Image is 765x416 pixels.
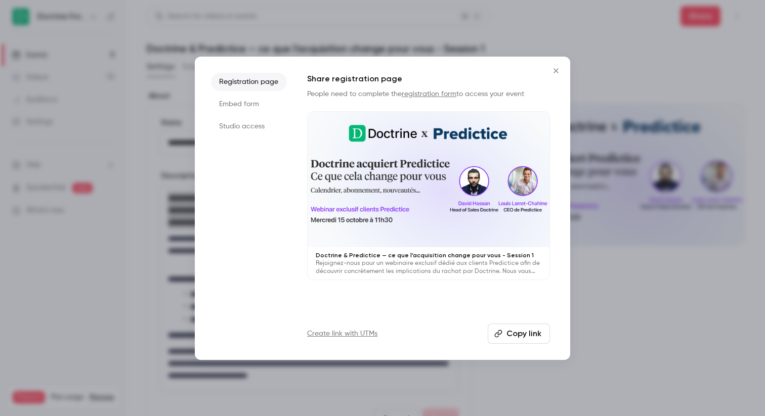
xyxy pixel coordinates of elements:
a: registration form [402,90,456,98]
button: Copy link [488,323,550,344]
h1: Share registration page [307,73,550,85]
li: Registration page [211,73,287,91]
p: Rejoignez-nous pour un webinaire exclusif dédié aux clients Predictice afin de découvrir concrète... [316,259,541,275]
p: People need to complete the to access your event [307,89,550,99]
p: Doctrine & Predictice — ce que l’acquisition change pour vous - Session 1 [316,251,541,259]
li: Embed form [211,95,287,113]
li: Studio access [211,117,287,135]
button: Close [546,61,566,81]
a: Create link with UTMs [307,329,377,339]
a: Doctrine & Predictice — ce que l’acquisition change pour vous - Session 1Rejoignez-nous pour un w... [307,111,550,281]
